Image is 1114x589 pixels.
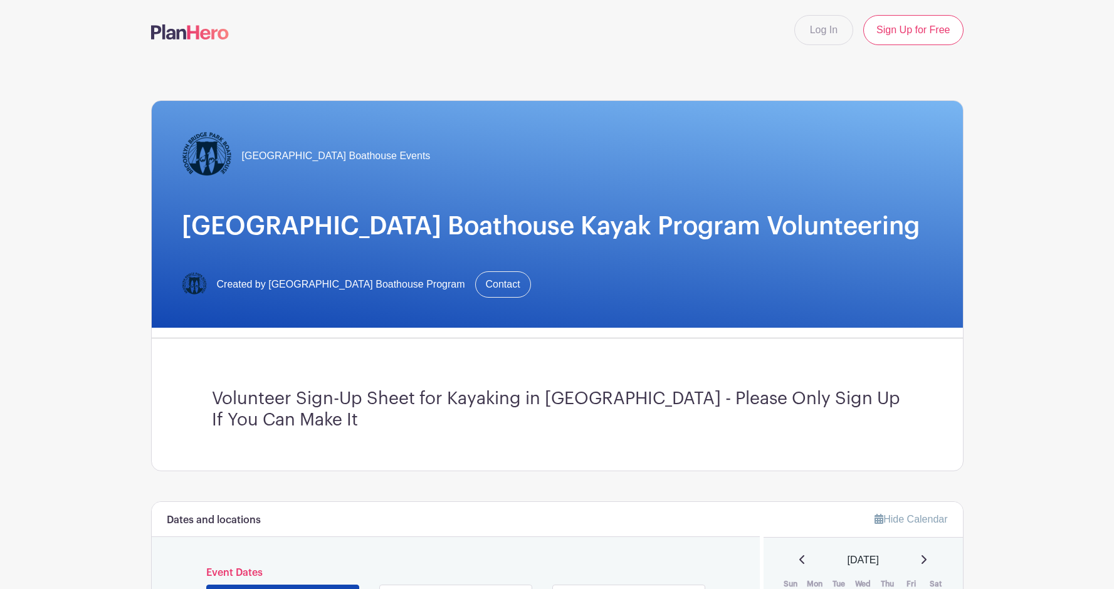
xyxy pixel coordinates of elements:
img: Logo-Title.png [182,272,207,297]
a: Sign Up for Free [863,15,963,45]
img: Logo-Title.png [182,131,232,181]
h1: [GEOGRAPHIC_DATA] Boathouse Kayak Program Volunteering [182,211,933,241]
a: Log In [794,15,853,45]
span: [GEOGRAPHIC_DATA] Boathouse Events [242,149,431,164]
a: Contact [475,271,531,298]
h6: Dates and locations [167,514,261,526]
img: logo-507f7623f17ff9eddc593b1ce0a138ce2505c220e1c5a4e2b4648c50719b7d32.svg [151,24,229,39]
h6: Event Dates [204,567,708,579]
span: [DATE] [848,553,879,568]
span: Created by [GEOGRAPHIC_DATA] Boathouse Program [217,277,465,292]
h3: Volunteer Sign-Up Sheet for Kayaking in [GEOGRAPHIC_DATA] - Please Only Sign Up If You Can Make It [212,388,903,430]
a: Hide Calendar [875,514,947,524]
